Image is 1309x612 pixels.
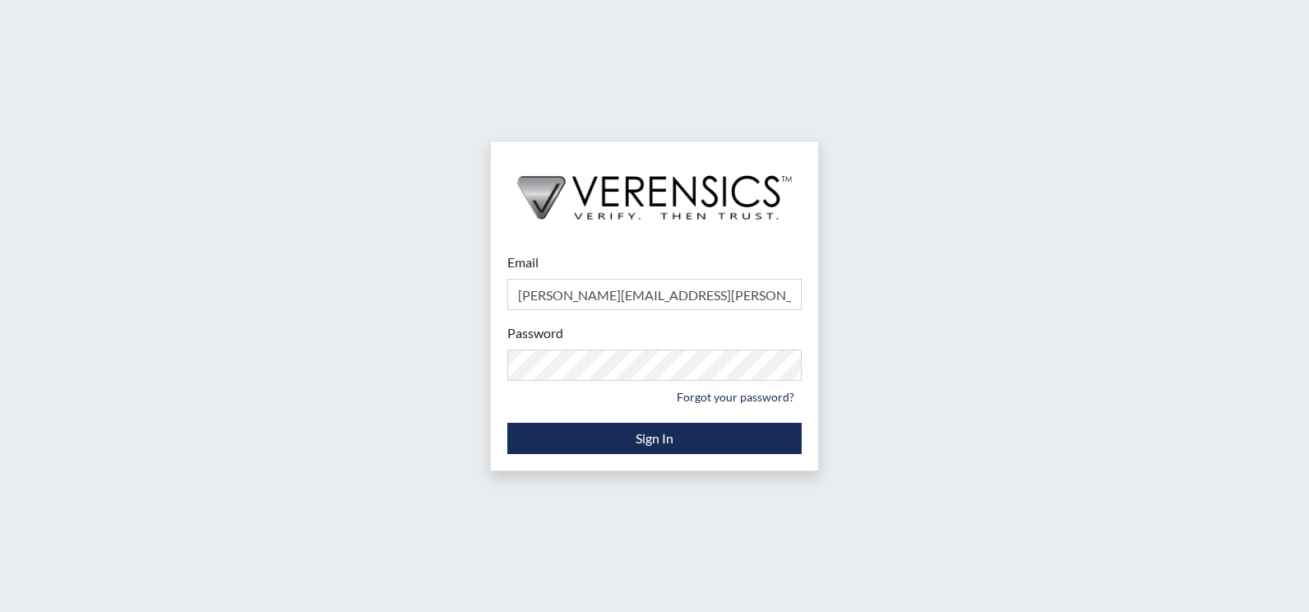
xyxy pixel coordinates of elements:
input: Email [507,279,802,310]
label: Email [507,253,539,272]
a: Forgot your password? [669,384,802,410]
button: Sign In [507,423,802,454]
label: Password [507,323,563,343]
img: logo-wide-black.2aad4157.png [491,141,818,237]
